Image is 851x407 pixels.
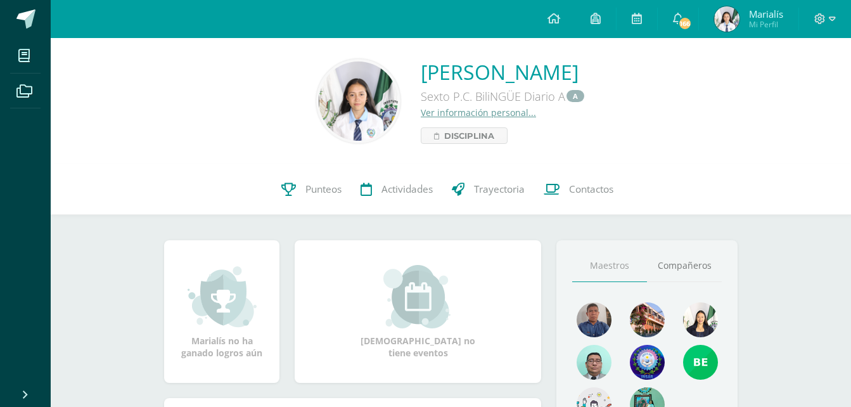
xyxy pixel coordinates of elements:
[319,61,398,141] img: 7170ab1ff61d1d8efae10924f9f59f5b.png
[630,302,665,337] img: e29994105dc3c498302d04bab28faecd.png
[569,183,613,197] span: Contactos
[442,164,534,215] a: Trayectoria
[474,183,525,197] span: Trayectoria
[534,164,623,215] a: Contactos
[351,164,442,215] a: Actividades
[444,128,494,143] span: Disciplina
[647,250,722,282] a: Compañeros
[272,164,351,215] a: Punteos
[683,345,718,380] img: c41d019b26e4da35ead46476b645875d.png
[630,345,665,380] img: dc2fb6421a228f6616e653f2693e2525.png
[188,265,257,328] img: achievement_small.png
[714,6,739,32] img: 28e14161b1ff206a720fd39c0479034b.png
[421,127,508,144] a: Disciplina
[566,90,584,102] a: A
[749,8,783,20] span: Marialís
[421,58,585,86] a: [PERSON_NAME]
[421,107,536,119] a: Ver información personal...
[305,183,342,197] span: Punteos
[383,265,452,328] img: event_small.png
[572,250,647,282] a: Maestros
[381,183,433,197] span: Actividades
[421,86,585,107] div: Sexto P.C. BiliNGÜE Diario A
[355,265,482,359] div: [DEMOGRAPHIC_DATA] no tiene eventos
[749,19,783,30] span: Mi Perfil
[683,302,718,337] img: 068d160f17d47aae500bebc0d36e6d47.png
[177,265,267,359] div: Marialís no ha ganado logros aún
[678,16,692,30] span: 166
[577,345,611,380] img: 3e108a040f21997f7e52dfe8a4f5438d.png
[577,302,611,337] img: 15ead7f1e71f207b867fb468c38fe54e.png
